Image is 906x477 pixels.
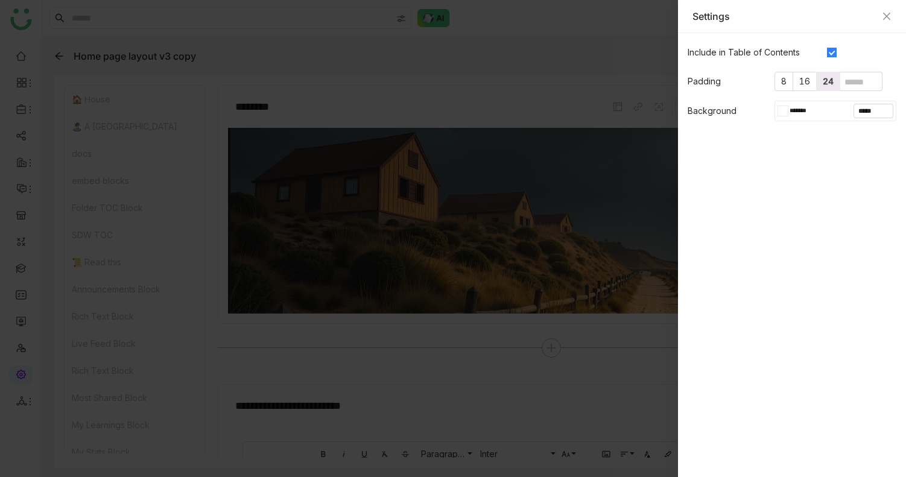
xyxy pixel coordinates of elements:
[781,76,787,86] span: 8
[799,76,810,86] span: 16
[823,76,834,86] span: 24
[882,11,892,21] button: Close
[688,101,743,121] label: Background
[688,43,806,62] label: Include in Table of Contents
[688,72,727,91] label: Padding
[692,10,876,23] div: Settings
